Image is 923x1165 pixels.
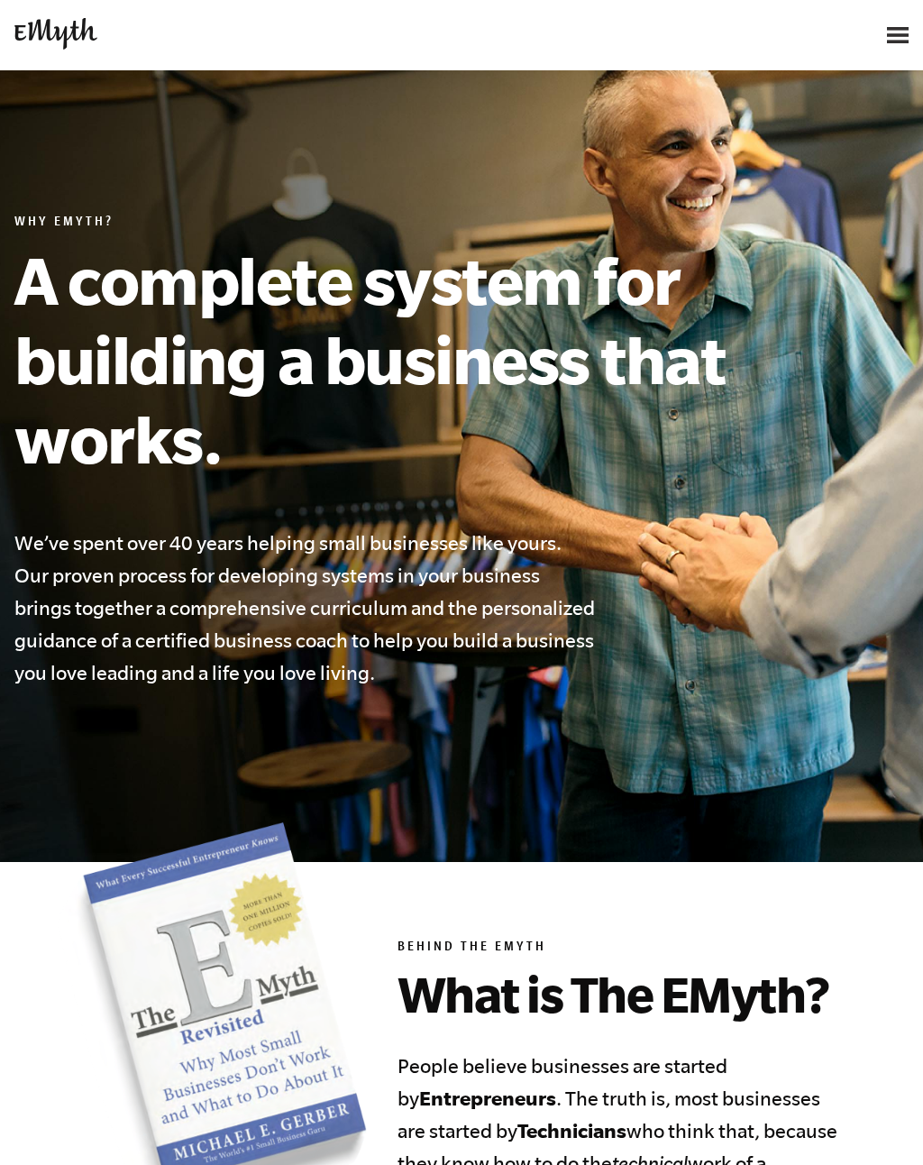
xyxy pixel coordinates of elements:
[419,1087,556,1109] b: Entrepreneurs
[833,1078,923,1165] iframe: Chat Widget
[887,27,909,43] img: Open Menu
[14,18,97,50] img: EMyth
[517,1119,626,1142] b: Technicians
[14,527,599,689] h4: We’ve spent over 40 years helping small businesses like yours. Our proven process for developing ...
[676,15,865,55] iframe: Embedded CTA
[14,215,730,233] h6: Why EMyth?
[398,965,837,1023] h2: What is The EMyth?
[398,940,837,958] h6: Behind the EMyth
[14,240,730,478] h1: A complete system for building a business that works.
